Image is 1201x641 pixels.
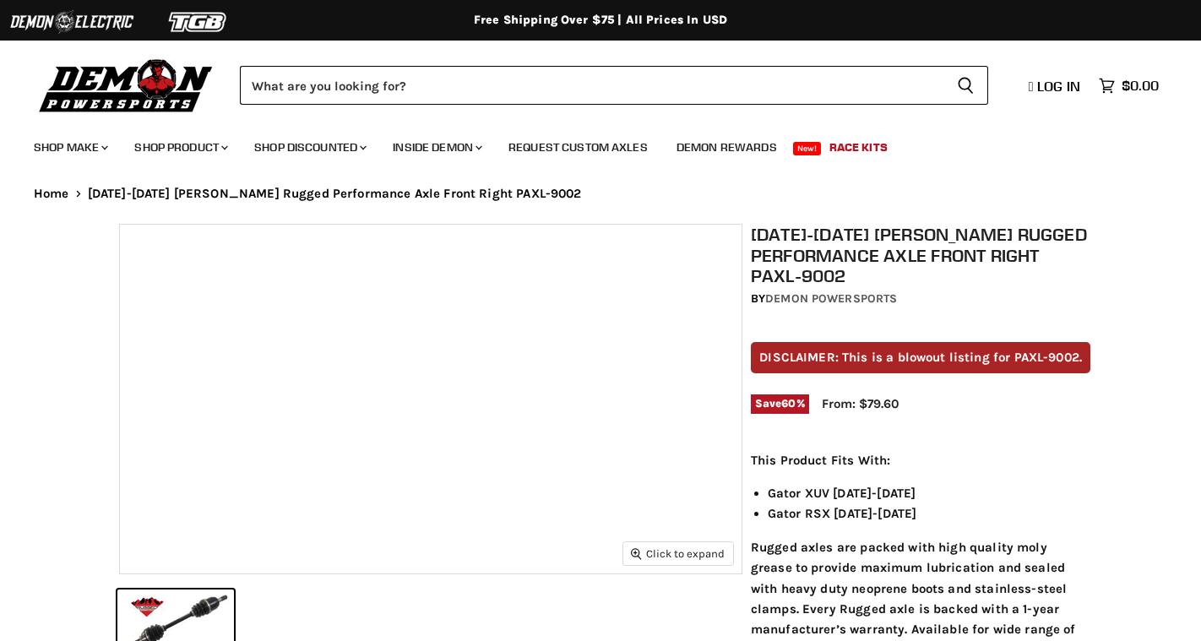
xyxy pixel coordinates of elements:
[623,542,733,565] button: Click to expand
[768,503,1091,524] li: Gator RSX [DATE]-[DATE]
[21,123,1155,165] ul: Main menu
[1122,78,1159,94] span: $0.00
[768,483,1091,503] li: Gator XUV [DATE]-[DATE]
[822,396,899,411] span: From: $79.60
[751,342,1091,373] p: DISCLAIMER: This is a blowout listing for PAXL-9002.
[943,66,988,105] button: Search
[380,130,492,165] a: Inside Demon
[751,290,1091,308] div: by
[8,6,135,38] img: Demon Electric Logo 2
[135,6,262,38] img: TGB Logo 2
[664,130,790,165] a: Demon Rewards
[122,130,238,165] a: Shop Product
[781,397,796,410] span: 60
[751,450,1091,470] p: This Product Fits With:
[631,547,725,560] span: Click to expand
[34,187,69,201] a: Home
[240,66,988,105] form: Product
[34,55,219,115] img: Demon Powersports
[496,130,660,165] a: Request Custom Axles
[751,394,809,413] span: Save %
[88,187,582,201] span: [DATE]-[DATE] [PERSON_NAME] Rugged Performance Axle Front Right PAXL-9002
[240,66,943,105] input: Search
[242,130,377,165] a: Shop Discounted
[817,130,900,165] a: Race Kits
[751,224,1091,286] h1: [DATE]-[DATE] [PERSON_NAME] Rugged Performance Axle Front Right PAXL-9002
[793,142,822,155] span: New!
[765,291,897,306] a: Demon Powersports
[1021,79,1090,94] a: Log in
[21,130,118,165] a: Shop Make
[1037,78,1080,95] span: Log in
[1090,73,1167,98] a: $0.00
